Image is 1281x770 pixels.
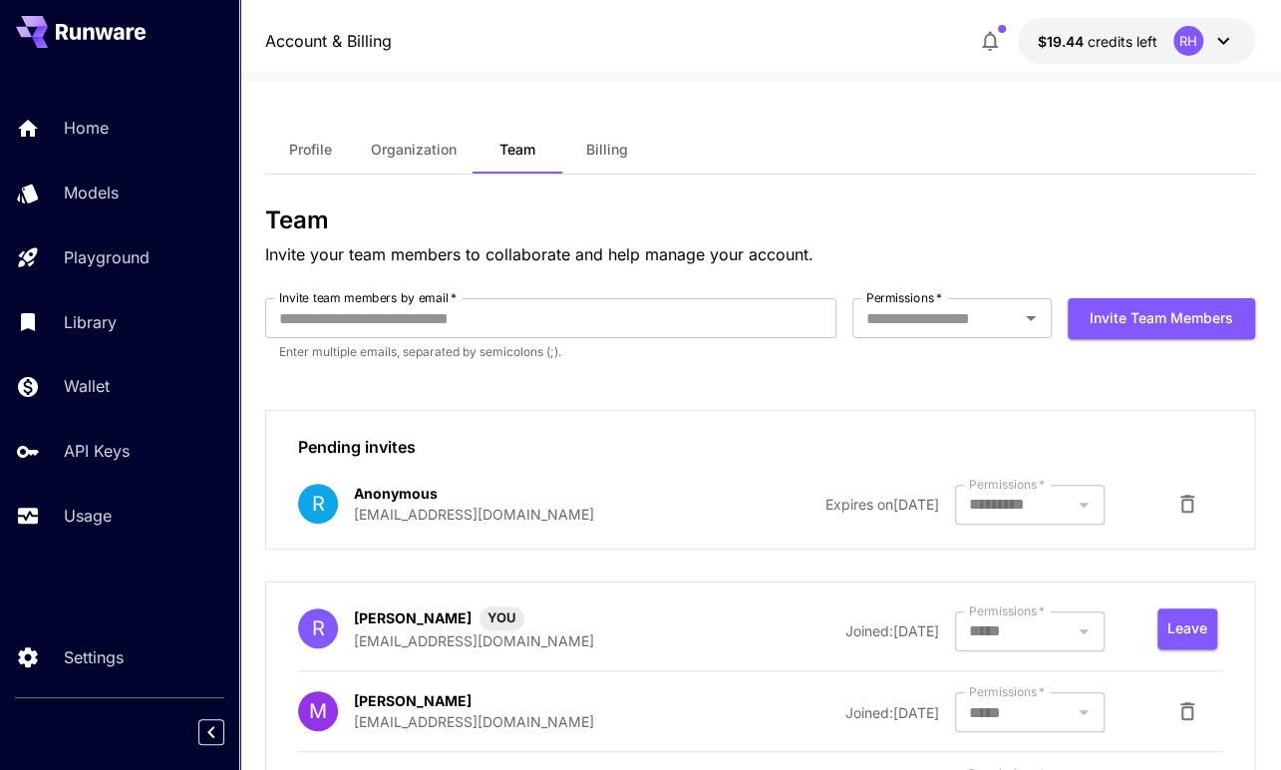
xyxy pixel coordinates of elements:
[845,622,939,639] span: Joined: [DATE]
[354,630,594,651] p: [EMAIL_ADDRESS][DOMAIN_NAME]
[64,116,109,140] p: Home
[265,29,392,53] nav: breadcrumb
[354,483,438,504] p: Anonymous
[354,711,594,732] p: [EMAIL_ADDRESS][DOMAIN_NAME]
[1038,33,1088,50] span: $19.44
[279,289,457,306] label: Invite team members by email
[64,181,119,204] p: Models
[289,141,332,159] span: Profile
[298,435,1222,459] p: Pending invites
[198,719,224,745] button: Collapse sidebar
[64,245,150,269] p: Playground
[298,691,338,731] div: M
[298,484,338,524] div: R
[1088,33,1157,50] span: credits left
[866,289,942,306] label: Permissions
[64,310,117,334] p: Library
[1017,304,1045,332] button: Open
[265,242,1255,266] p: Invite your team members to collaborate and help manage your account.
[586,141,628,159] span: Billing
[64,374,110,398] p: Wallet
[64,645,124,669] p: Settings
[298,608,338,648] div: R
[480,608,524,628] span: YOU
[64,504,112,528] p: Usage
[969,683,1045,700] label: Permissions
[354,690,472,711] p: [PERSON_NAME]
[1018,18,1255,64] button: $19.4434RH
[969,476,1045,493] label: Permissions
[499,141,535,159] span: Team
[279,342,822,362] p: Enter multiple emails, separated by semicolons (;).
[1157,608,1217,649] button: Leave
[213,714,239,750] div: Collapse sidebar
[1038,31,1157,52] div: $19.4434
[354,607,472,628] p: [PERSON_NAME]
[371,141,457,159] span: Organization
[845,704,939,721] span: Joined: [DATE]
[265,29,392,53] a: Account & Billing
[969,602,1045,619] label: Permissions
[354,504,594,525] p: [EMAIL_ADDRESS][DOMAIN_NAME]
[1068,298,1255,339] button: Invite team members
[64,439,130,463] p: API Keys
[265,206,1255,234] h3: Team
[825,496,939,513] span: Expires on [DATE]
[1173,26,1203,56] div: RH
